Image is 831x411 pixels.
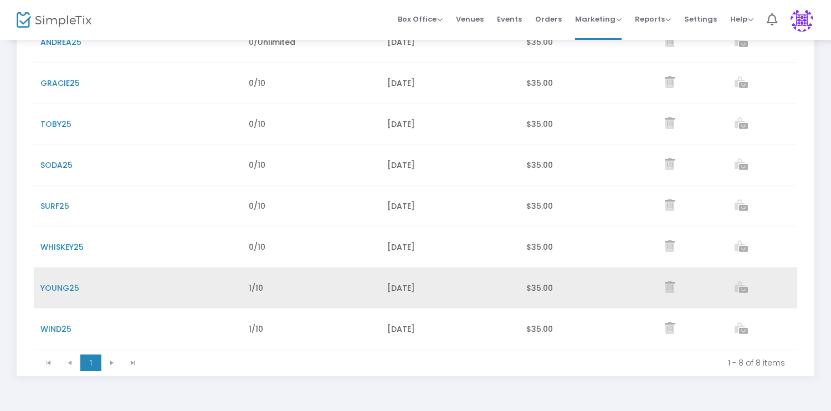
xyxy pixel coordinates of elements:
span: 0/10 [249,78,265,89]
div: [DATE] [387,119,513,130]
span: 0/10 [249,160,265,171]
span: $35.00 [526,323,553,335]
a: View list of orders which used this promo code. [735,324,748,335]
span: $35.00 [526,160,553,171]
div: [DATE] [387,160,513,171]
a: View list of orders which used this promo code. [735,283,748,294]
span: 0/10 [249,242,265,253]
span: SODA25 [40,160,73,171]
div: [DATE] [387,201,513,212]
span: 1/10 [249,323,263,335]
div: [DATE] [387,78,513,89]
div: [DATE] [387,242,513,253]
span: TOBY25 [40,119,71,130]
span: 0/10 [249,119,265,130]
span: 0/Unlimited [249,37,295,48]
kendo-pager-info: 1 - 8 of 8 items [151,357,785,368]
span: Reports [635,14,671,24]
a: View list of orders which used this promo code. [735,78,748,89]
div: [DATE] [387,37,513,48]
span: Help [730,14,753,24]
span: Settings [684,5,717,33]
span: 0/10 [249,201,265,212]
span: $35.00 [526,78,553,89]
span: Orders [535,5,562,33]
span: YOUNG25 [40,282,79,294]
span: $35.00 [526,119,553,130]
span: SURF25 [40,201,69,212]
a: View list of orders which used this promo code. [735,242,748,253]
span: $35.00 [526,201,553,212]
span: Box Office [398,14,443,24]
a: View list of orders which used this promo code. [735,160,748,171]
span: Page 1 [80,355,101,371]
span: GRACIE25 [40,78,80,89]
a: View list of orders which used this promo code. [735,119,748,130]
span: 1/10 [249,282,263,294]
a: View list of orders which used this promo code. [735,37,748,48]
span: WHISKEY25 [40,242,84,253]
span: Events [497,5,522,33]
span: $35.00 [526,242,553,253]
div: [DATE] [387,323,513,335]
span: $35.00 [526,37,553,48]
span: WIND25 [40,323,71,335]
span: Marketing [575,14,622,24]
a: View list of orders which used this promo code. [735,201,748,212]
span: $35.00 [526,282,553,294]
span: ANDREA25 [40,37,81,48]
span: Venues [456,5,484,33]
div: [DATE] [387,282,513,294]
